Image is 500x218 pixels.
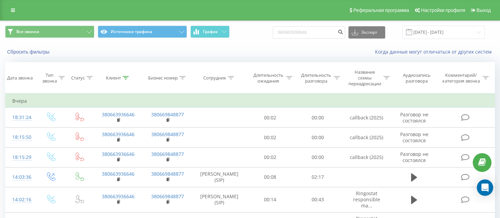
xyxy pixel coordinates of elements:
[348,69,382,87] div: Название схемы переадресации
[294,108,342,128] td: 00:00
[102,171,135,177] a: 380663936646
[203,75,226,81] div: Сотрудник
[190,26,230,38] button: График
[16,29,39,34] span: Все звонки
[5,49,53,55] button: Сбросить фильтры
[12,151,29,164] div: 18:15:29
[102,111,135,118] a: 380663936646
[400,151,428,163] span: Разговор не состоялся
[342,147,391,167] td: callback (2025)
[203,29,218,34] span: График
[151,171,184,177] a: 380669848877
[400,131,428,144] span: Разговор не состоялся
[294,147,342,167] td: 00:00
[5,94,495,108] td: Вчера
[151,151,184,157] a: 380669848877
[106,75,121,81] div: Клиент
[400,111,428,124] span: Разговор не состоялся
[192,167,246,187] td: [PERSON_NAME] (SIP)
[102,151,135,157] a: 380663936646
[353,8,409,13] span: Реферальная программа
[102,131,135,137] a: 380663936646
[294,128,342,147] td: 00:00
[102,193,135,200] a: 380663936646
[342,128,391,147] td: callback (2025)
[42,72,57,84] div: Тип звонка
[342,108,391,128] td: callback (2025)
[151,131,184,137] a: 380669848877
[246,108,294,128] td: 00:02
[151,111,184,118] a: 380669848877
[5,26,94,38] button: Все звонки
[12,193,29,206] div: 14:02:16
[476,8,491,13] span: Выход
[353,190,380,209] span: Ringostat responsible ma...
[348,26,385,39] button: Экспорт
[246,128,294,147] td: 00:02
[151,193,184,200] a: 380669848877
[294,187,342,213] td: 00:43
[397,72,436,84] div: Аудиозапись разговора
[98,26,187,38] button: Источники трафика
[7,75,33,81] div: Дата звонка
[71,75,85,81] div: Статус
[12,171,29,184] div: 14:03:36
[421,8,465,13] span: Настройки профиля
[441,72,481,84] div: Комментарий/категория звонка
[148,75,178,81] div: Бизнес номер
[12,111,29,124] div: 18:31:24
[477,179,493,196] div: Open Intercom Messenger
[300,72,332,84] div: Длительность разговора
[375,48,495,55] a: Когда данные могут отличаться от других систем
[273,26,345,39] input: Поиск по номеру
[12,131,29,144] div: 18:15:50
[252,72,284,84] div: Длительность ожидания
[246,187,294,213] td: 00:14
[246,167,294,187] td: 00:08
[192,187,246,213] td: [PERSON_NAME] (SIP)
[294,167,342,187] td: 02:17
[246,147,294,167] td: 00:02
